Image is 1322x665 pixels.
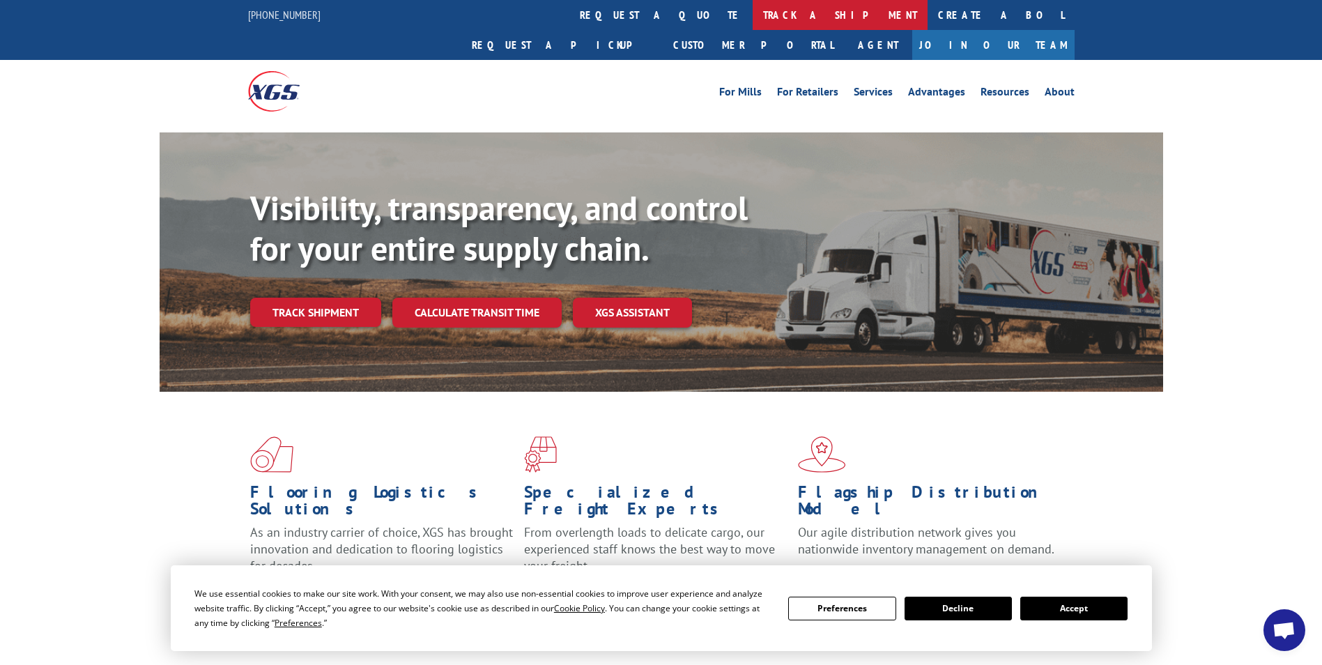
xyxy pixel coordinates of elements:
b: Visibility, transparency, and control for your entire supply chain. [250,186,748,270]
a: [PHONE_NUMBER] [248,8,321,22]
h1: Flagship Distribution Model [798,484,1061,524]
a: Request a pickup [461,30,663,60]
h1: Flooring Logistics Solutions [250,484,514,524]
p: From overlength loads to delicate cargo, our experienced staff knows the best way to move your fr... [524,524,787,586]
a: Customer Portal [663,30,844,60]
a: Agent [844,30,912,60]
span: Preferences [275,617,322,629]
h1: Specialized Freight Experts [524,484,787,524]
button: Decline [905,597,1012,620]
a: Advantages [908,86,965,102]
div: Open chat [1263,609,1305,651]
a: Resources [981,86,1029,102]
a: For Mills [719,86,762,102]
a: XGS ASSISTANT [573,298,692,328]
a: For Retailers [777,86,838,102]
img: xgs-icon-focused-on-flooring-red [524,436,557,473]
button: Accept [1020,597,1128,620]
a: Services [854,86,893,102]
button: Preferences [788,597,896,620]
div: We use essential cookies to make our site work. With your consent, we may also use non-essential ... [194,586,771,630]
a: Track shipment [250,298,381,327]
a: Calculate transit time [392,298,562,328]
div: Cookie Consent Prompt [171,565,1152,651]
a: Join Our Team [912,30,1075,60]
span: Cookie Policy [554,602,605,614]
span: Our agile distribution network gives you nationwide inventory management on demand. [798,524,1054,557]
a: About [1045,86,1075,102]
img: xgs-icon-flagship-distribution-model-red [798,436,846,473]
span: As an industry carrier of choice, XGS has brought innovation and dedication to flooring logistics... [250,524,513,574]
img: xgs-icon-total-supply-chain-intelligence-red [250,436,293,473]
